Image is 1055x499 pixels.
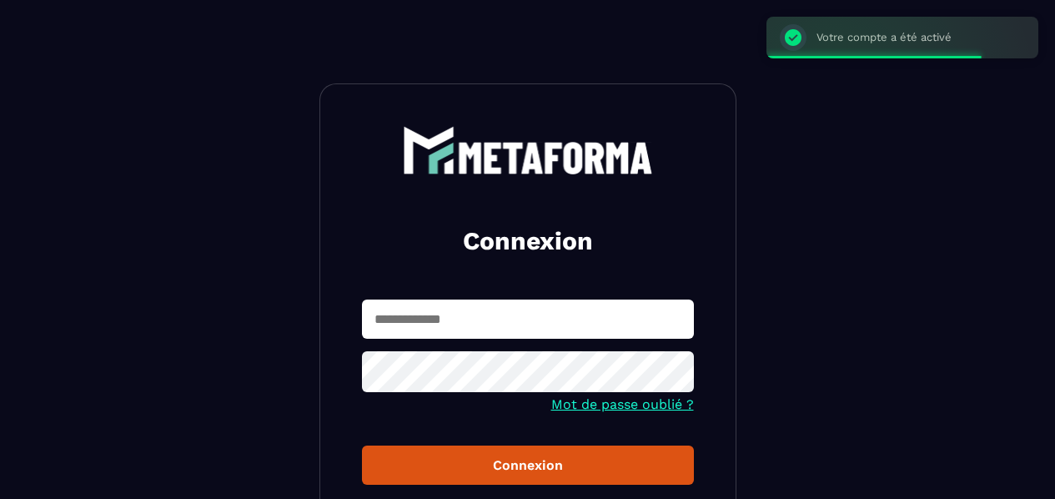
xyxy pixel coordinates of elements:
a: Mot de passe oublié ? [551,396,694,412]
img: logo [403,126,653,174]
div: Connexion [375,457,681,473]
a: logo [362,126,694,174]
button: Connexion [362,446,694,485]
h2: Connexion [382,224,674,258]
